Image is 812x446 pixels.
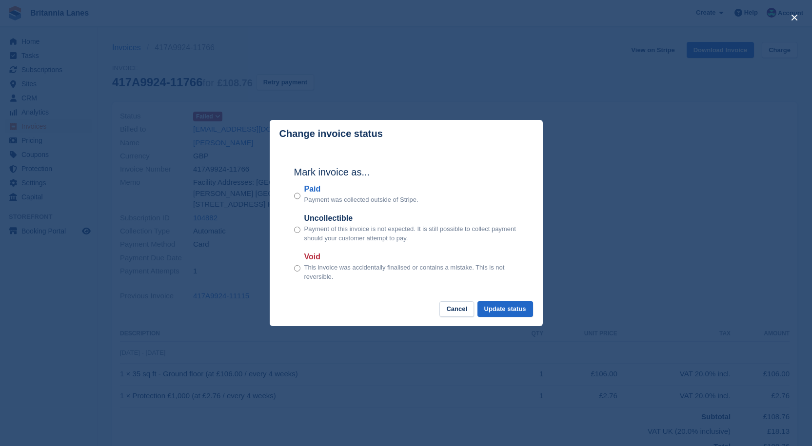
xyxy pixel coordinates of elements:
[304,251,518,263] label: Void
[304,224,518,243] p: Payment of this invoice is not expected. It is still possible to collect payment should your cust...
[304,213,518,224] label: Uncollectible
[477,301,533,317] button: Update status
[279,128,383,139] p: Change invoice status
[304,263,518,282] p: This invoice was accidentally finalised or contains a mistake. This is not reversible.
[439,301,474,317] button: Cancel
[294,165,518,179] h2: Mark invoice as...
[304,195,418,205] p: Payment was collected outside of Stripe.
[304,183,418,195] label: Paid
[787,10,802,25] button: close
